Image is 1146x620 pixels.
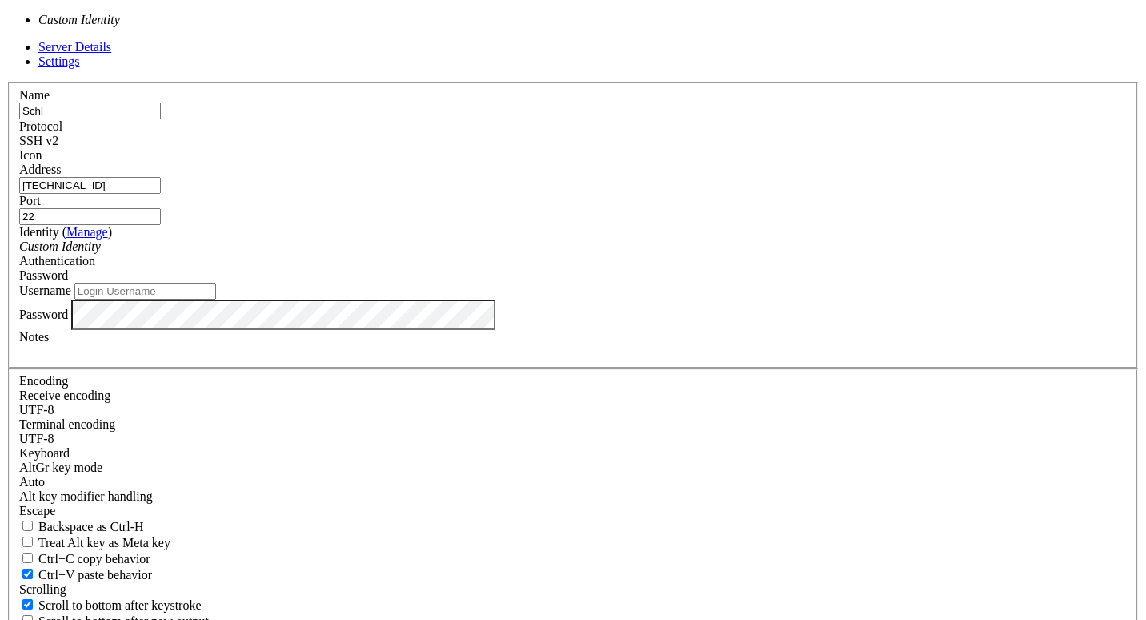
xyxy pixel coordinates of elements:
[66,225,108,239] a: Manage
[19,417,115,431] label: The default terminal encoding. ISO-2022 enables character map translations (like graphics maps). ...
[19,284,71,297] label: Username
[74,283,216,300] input: Login Username
[62,225,112,239] span: ( )
[19,134,1127,148] div: SSH v2
[19,103,161,119] input: Server Name
[19,598,202,612] label: Whether to scroll to the bottom on any keystroke.
[19,552,150,566] label: Ctrl-C copies if true, send ^C to host if false. Ctrl-Shift-C sends ^C to host if true, copies if...
[38,13,120,26] i: Custom Identity
[19,88,50,102] label: Name
[19,374,68,388] label: Encoding
[38,568,152,582] span: Ctrl+V paste behavior
[19,475,1127,489] div: Auto
[19,225,112,239] label: Identity
[38,54,80,68] a: Settings
[19,134,58,147] span: SSH v2
[22,599,33,610] input: Scroll to bottom after keystroke
[19,268,1127,283] div: Password
[38,520,144,533] span: Backspace as Ctrl-H
[19,240,101,253] i: Custom Identity
[19,446,70,460] label: Keyboard
[19,489,153,503] label: Controls how the Alt key is handled. Escape: Send an ESC prefix. 8-Bit: Add 128 to the typed char...
[22,537,33,547] input: Treat Alt key as Meta key
[19,403,54,417] span: UTF-8
[19,330,49,344] label: Notes
[19,119,62,133] label: Protocol
[22,553,33,563] input: Ctrl+C copy behavior
[19,461,102,474] label: Set the expected encoding for data received from the host. If the encodings do not match, visual ...
[38,598,202,612] span: Scroll to bottom after keystroke
[19,148,42,162] label: Icon
[6,20,13,34] div: (0, 1)
[38,536,170,550] span: Treat Alt key as Meta key
[19,389,110,402] label: Set the expected encoding for data received from the host. If the encodings do not match, visual ...
[19,307,68,320] label: Password
[19,520,144,533] label: If true, the backspace should send BS ('\x08', aka ^H). Otherwise the backspace key should send '...
[22,521,33,531] input: Backspace as Ctrl-H
[19,504,1127,518] div: Escape
[19,582,66,596] label: Scrolling
[19,403,1127,417] div: UTF-8
[19,240,1127,254] div: Custom Identity
[22,569,33,579] input: Ctrl+V paste behavior
[19,254,95,268] label: Authentication
[19,504,55,517] span: Escape
[19,177,161,194] input: Host Name or IP
[19,568,152,582] label: Ctrl+V pastes if true, sends ^V to host if false. Ctrl+Shift+V sends ^V to host if true, pastes i...
[38,552,150,566] span: Ctrl+C copy behavior
[6,6,938,20] x-row: Connecting [TECHNICAL_ID]...
[19,208,161,225] input: Port Number
[19,536,170,550] label: Whether the Alt key acts as a Meta key or as a distinct Alt key.
[19,194,41,207] label: Port
[19,475,45,489] span: Auto
[19,163,61,176] label: Address
[38,40,111,54] a: Server Details
[19,432,1127,446] div: UTF-8
[19,432,54,445] span: UTF-8
[19,268,68,282] span: Password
